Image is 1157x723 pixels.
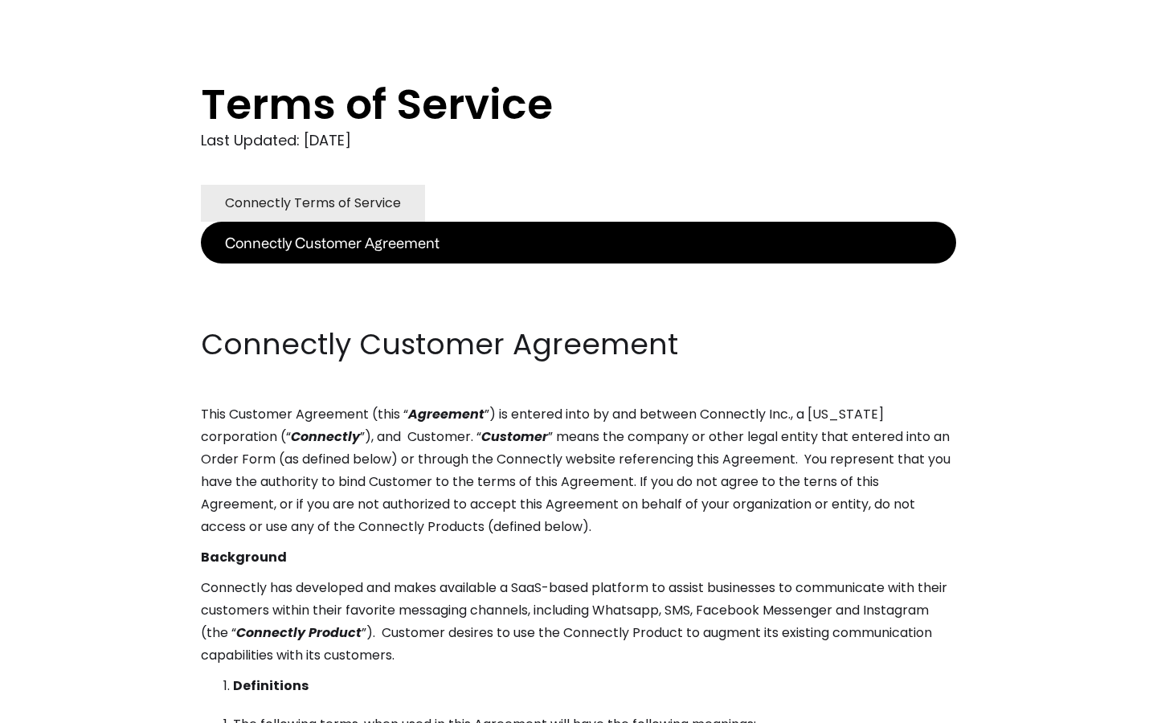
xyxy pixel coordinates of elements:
[201,403,956,538] p: This Customer Agreement (this “ ”) is entered into by and between Connectly Inc., a [US_STATE] co...
[201,548,287,566] strong: Background
[201,263,956,286] p: ‍
[201,129,956,153] div: Last Updated: [DATE]
[236,623,362,642] em: Connectly Product
[225,192,401,214] div: Connectly Terms of Service
[201,80,892,129] h1: Terms of Service
[225,231,439,254] div: Connectly Customer Agreement
[291,427,360,446] em: Connectly
[16,693,96,717] aside: Language selected: English
[32,695,96,717] ul: Language list
[201,325,956,365] h2: Connectly Customer Agreement
[233,676,309,695] strong: Definitions
[201,577,956,667] p: Connectly has developed and makes available a SaaS-based platform to assist businesses to communi...
[408,405,484,423] em: Agreement
[201,294,956,317] p: ‍
[481,427,548,446] em: Customer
